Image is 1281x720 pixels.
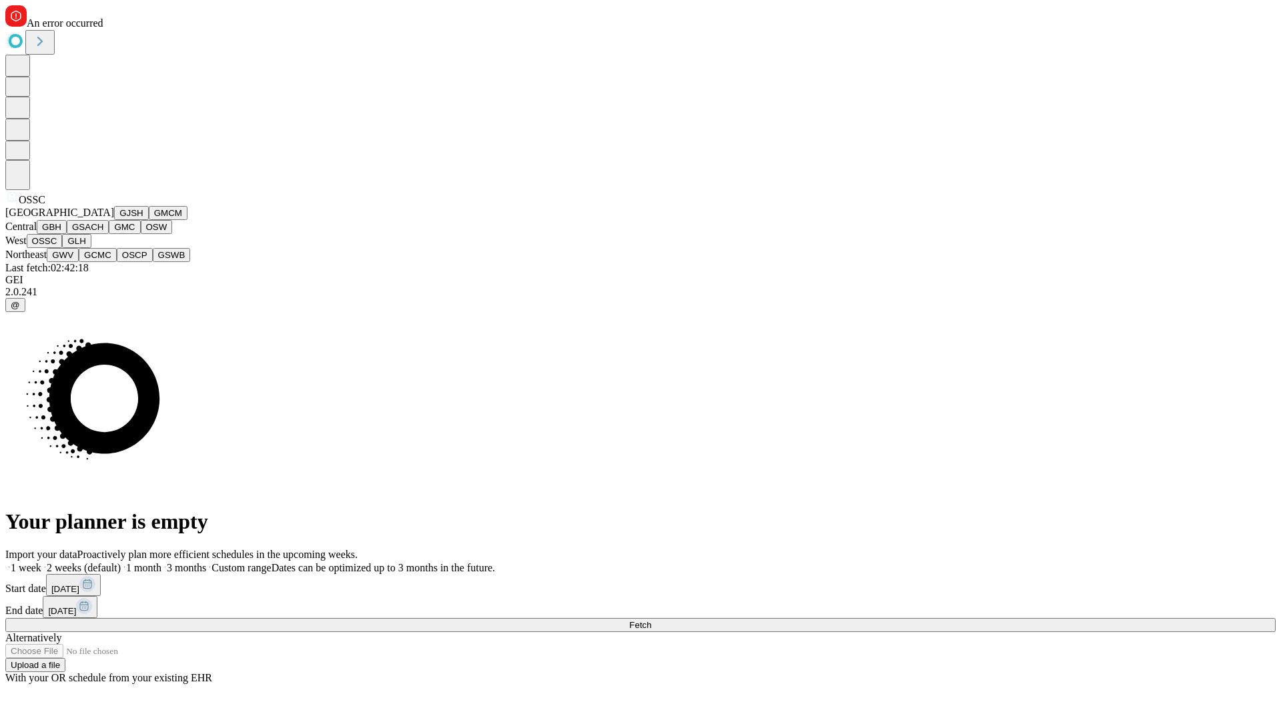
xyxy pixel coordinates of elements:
button: GSACH [67,220,109,234]
button: GJSH [114,206,149,220]
span: 3 months [167,562,206,573]
span: Custom range [211,562,271,573]
button: [DATE] [43,596,97,618]
span: OSSC [19,194,45,205]
span: Dates can be optimized up to 3 months in the future. [272,562,495,573]
span: West [5,235,27,246]
span: [DATE] [51,584,79,594]
div: 2.0.241 [5,286,1276,298]
button: Fetch [5,618,1276,632]
div: GEI [5,274,1276,286]
span: 2 weeks (default) [47,562,121,573]
div: Start date [5,574,1276,596]
span: 1 week [11,562,41,573]
span: [GEOGRAPHIC_DATA] [5,207,114,218]
button: GLH [62,234,91,248]
div: End date [5,596,1276,618]
button: GBH [37,220,67,234]
span: An error occurred [27,17,103,29]
button: GMCM [149,206,187,220]
span: Proactively plan more efficient schedules in the upcoming weeks. [77,549,358,560]
span: Central [5,221,37,232]
span: Northeast [5,249,47,260]
button: Upload a file [5,658,65,672]
span: Import your data [5,549,77,560]
button: GSWB [153,248,191,262]
button: GMC [109,220,140,234]
span: @ [11,300,20,310]
span: Last fetch: 02:42:18 [5,262,89,273]
span: Fetch [629,620,651,630]
button: OSSC [27,234,63,248]
button: GWV [47,248,79,262]
span: [DATE] [48,606,76,616]
span: With your OR schedule from your existing EHR [5,672,212,683]
h1: Your planner is empty [5,509,1276,534]
button: OSW [141,220,173,234]
button: GCMC [79,248,117,262]
button: OSCP [117,248,153,262]
button: @ [5,298,25,312]
span: Alternatively [5,632,61,643]
button: [DATE] [46,574,101,596]
span: 1 month [126,562,161,573]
